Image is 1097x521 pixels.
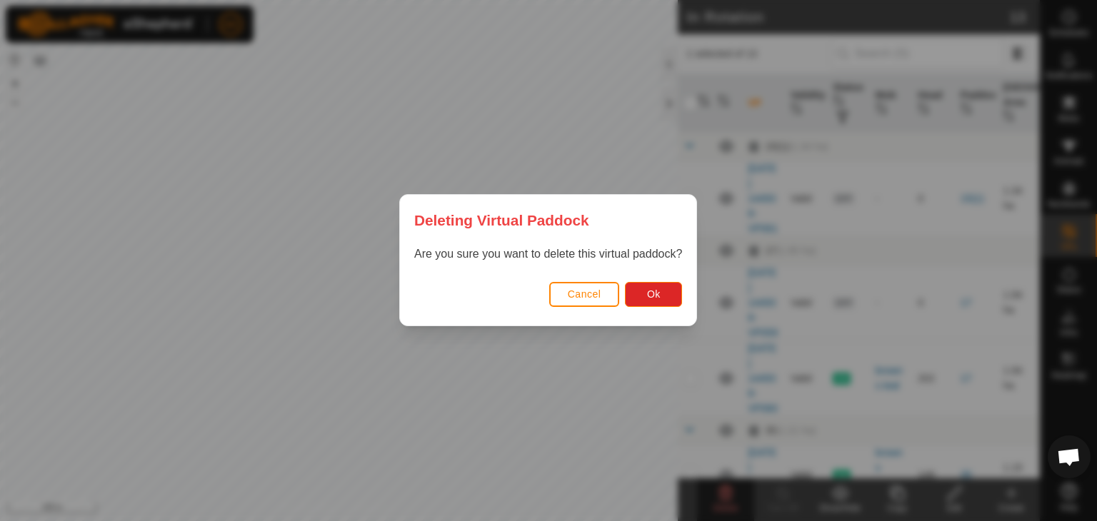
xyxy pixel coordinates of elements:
span: Deleting Virtual Paddock [414,209,589,231]
div: Open chat [1048,435,1091,478]
p: Are you sure you want to delete this virtual paddock? [414,246,682,263]
span: Ok [647,289,661,300]
span: Cancel [568,289,601,300]
button: Ok [626,282,683,307]
button: Cancel [549,282,620,307]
